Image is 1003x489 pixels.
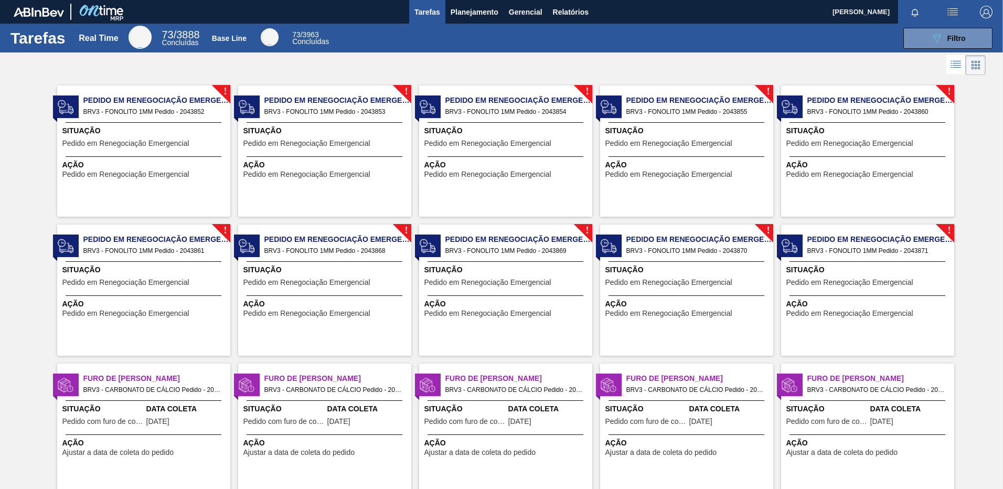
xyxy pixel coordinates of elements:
[264,245,403,257] span: BRV3 - FONOLITO 1MM Pedido - 2043868
[605,449,717,456] span: Ajustar a data de coleta do pedido
[786,279,913,286] span: Pedido em Renegociação Emergencial
[766,227,770,235] span: !
[62,279,189,286] span: Pedido em Renegociação Emergencial
[451,6,498,18] span: Planejamento
[605,160,771,171] span: Ação
[807,373,954,384] span: Furo de Coleta
[243,125,409,136] span: Situação
[553,6,589,18] span: Relatórios
[162,29,199,40] span: / 3888
[445,373,592,384] span: Furo de Coleta
[424,403,506,414] span: Situação
[62,418,144,426] span: Pedido com furo de coleta
[946,6,959,18] img: userActions
[129,26,152,49] div: Real Time
[605,279,732,286] span: Pedido em Renegociação Emergencial
[424,449,536,456] span: Ajustar a data de coleta do pedido
[414,6,440,18] span: Tarefas
[162,29,173,40] span: 73
[626,373,773,384] span: Furo de Coleta
[605,299,771,310] span: Ação
[626,234,773,245] span: Pedido em Renegociação Emergencial
[786,418,868,426] span: Pedido com furo de coleta
[424,125,590,136] span: Situação
[445,384,584,396] span: BRV3 - CARBONATO DE CÁLCIO Pedido - 2031764
[585,88,589,95] span: !
[807,245,946,257] span: BRV3 - FONOLITO 1MM Pedido - 2043871
[404,227,408,235] span: !
[626,106,765,118] span: BRV3 - FONOLITO 1MM Pedido - 2043855
[223,88,227,95] span: !
[243,299,409,310] span: Ação
[605,140,732,147] span: Pedido em Renegociação Emergencial
[946,55,966,75] div: Visão em Lista
[445,106,584,118] span: BRV3 - FONOLITO 1MM Pedido - 2043854
[62,171,189,178] span: Pedido em Renegociação Emergencial
[424,418,506,426] span: Pedido com furo de coleta
[162,30,199,46] div: Real Time
[807,95,954,106] span: Pedido em Renegociação Emergencial
[62,264,228,275] span: Situação
[420,238,435,254] img: status
[898,5,932,19] button: Notificações
[786,171,913,178] span: Pedido em Renegociação Emergencial
[601,377,616,393] img: status
[870,403,952,414] span: Data Coleta
[83,106,222,118] span: BRV3 - FONOLITO 1MM Pedido - 2043852
[605,125,771,136] span: Situação
[766,88,770,95] span: !
[786,403,868,414] span: Situação
[424,160,590,171] span: Ação
[786,160,952,171] span: Ação
[601,99,616,115] img: status
[327,403,409,414] span: Data Coleta
[807,106,946,118] span: BRV3 - FONOLITO 1MM Pedido - 2043860
[292,30,301,39] span: 73
[243,279,370,286] span: Pedido em Renegociação Emergencial
[212,34,247,42] div: Base Line
[947,227,951,235] span: !
[239,377,254,393] img: status
[243,264,409,275] span: Situação
[264,234,411,245] span: Pedido em Renegociação Emergencial
[605,171,732,178] span: Pedido em Renegociação Emergencial
[626,384,765,396] span: BRV3 - CARBONATO DE CÁLCIO Pedido - 2031765
[782,377,797,393] img: status
[445,245,584,257] span: BRV3 - FONOLITO 1MM Pedido - 2043869
[605,438,771,449] span: Ação
[58,377,73,393] img: status
[689,418,712,426] span: 04/10/2025
[966,55,986,75] div: Visão em Cards
[243,418,325,426] span: Pedido com furo de coleta
[62,449,174,456] span: Ajustar a data de coleta do pedido
[243,140,370,147] span: Pedido em Renegociação Emergencial
[903,28,993,49] button: Filtro
[292,31,329,45] div: Base Line
[58,238,73,254] img: status
[605,418,687,426] span: Pedido com furo de coleta
[83,234,230,245] span: Pedido em Renegociação Emergencial
[83,384,222,396] span: BRV3 - CARBONATO DE CÁLCIO Pedido - 2031761
[243,438,409,449] span: Ação
[264,106,403,118] span: BRV3 - FONOLITO 1MM Pedido - 2043853
[264,95,411,106] span: Pedido em Renegociação Emergencial
[424,310,551,317] span: Pedido em Renegociação Emergencial
[424,279,551,286] span: Pedido em Renegociação Emergencial
[445,234,592,245] span: Pedido em Renegociação Emergencial
[58,99,73,115] img: status
[786,310,913,317] span: Pedido em Renegociação Emergencial
[420,377,435,393] img: status
[424,299,590,310] span: Ação
[223,227,227,235] span: !
[243,160,409,171] span: Ação
[782,99,797,115] img: status
[292,37,329,46] span: Concluídas
[947,34,966,42] span: Filtro
[62,160,228,171] span: Ação
[626,95,773,106] span: Pedido em Renegociação Emergencial
[243,449,355,456] span: Ajustar a data de coleta do pedido
[689,403,771,414] span: Data Coleta
[947,88,951,95] span: !
[626,245,765,257] span: BRV3 - FONOLITO 1MM Pedido - 2043870
[83,245,222,257] span: BRV3 - FONOLITO 1MM Pedido - 2043861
